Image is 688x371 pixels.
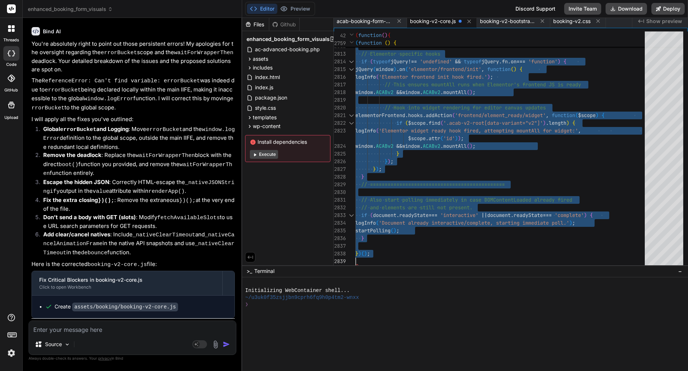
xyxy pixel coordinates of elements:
[43,28,61,35] h6: Bind AI
[558,58,561,65] span: )
[32,96,233,111] code: errorBucket
[334,89,346,96] div: 2818
[578,112,596,119] span: $scope
[408,135,426,142] span: $scope
[408,58,417,65] span: !==
[334,181,346,188] div: 2829
[98,356,111,360] span: privacy
[32,115,235,124] p: I will apply all the fixes you've outlined:
[43,151,101,158] strong: Remove the deadlock
[420,143,423,149] span: .
[426,135,429,142] span: .
[254,73,281,82] span: index.html
[546,112,549,119] span: ,
[440,212,478,218] span: 'interactive'
[37,151,235,178] li: : Replace the block with the direct function you provided, and remove the function entirely.
[358,32,382,38] span: function
[148,188,185,195] code: renderApp()
[37,213,235,231] li: : Modify to use URL search parameters for GET requests.
[355,66,373,72] span: jQuery
[55,303,178,311] div: Create
[355,89,373,95] span: window
[211,340,220,349] img: attachment
[355,227,391,234] span: startPolling
[429,120,440,126] span: find
[440,89,443,95] span: .
[443,89,467,95] span: mountAll
[499,58,502,65] span: .
[470,143,473,149] span: )
[429,135,440,142] span: attr
[426,112,452,119] span: addAction
[334,73,346,81] div: 2816
[37,178,235,196] li: : Correctly HTML-escape the output in the attribute within .
[376,166,379,172] span: )
[376,220,379,226] span: (
[396,212,399,218] span: .
[514,66,517,72] span: )
[361,196,508,203] span: // Also start polling immediately in case DOMConte
[487,74,490,80] span: )
[596,112,599,119] span: )
[376,127,379,134] span: (
[461,135,464,142] span: ;
[361,181,505,188] span: // ==============================================
[245,287,349,294] span: Initializing WebContainer shell...
[39,284,215,290] div: Click to open Workbench
[334,65,346,73] div: 2815
[43,179,109,185] strong: Escape the hidden JSON
[543,120,546,126] span: )
[388,40,391,46] span: )
[247,4,277,14] button: Editor
[28,5,113,13] span: enhanced_booking_form_visuals
[364,250,367,257] span: )
[253,55,268,63] span: assets
[396,143,402,149] span: &&
[254,93,288,102] span: package.json
[334,127,346,135] div: 2823
[405,66,408,72] span: (
[511,58,517,65] span: on
[254,267,274,275] span: Terminal
[347,58,356,65] div: Click to collapse the range.
[376,74,379,80] span: (
[458,135,461,142] span: )
[423,89,440,95] span: ACABv2
[399,212,429,218] span: readyState
[393,227,396,234] span: )
[379,220,525,226] span: 'Document already interactive/complete, starting i
[388,158,391,165] span: )
[337,18,392,25] span: acab-booking-form-widget.php
[646,18,682,25] span: Show preview
[370,58,373,65] span: (
[376,89,393,95] span: ACABv2
[245,294,359,301] span: ~/u3uk0f35zsjjbn9cprh6fq9h0p4tm2-wnxx
[429,212,437,218] span: ===
[361,173,364,180] span: }
[334,165,346,173] div: 2827
[136,153,195,159] code: waitForWrapperThen
[334,219,346,227] div: 2834
[358,250,361,257] span: )
[602,112,604,119] span: {
[651,3,685,15] button: Deploy
[334,158,346,165] div: 2826
[179,198,196,204] code: })();
[254,45,321,54] span: ac-advanced-booking.php
[334,112,346,119] div: 2821
[440,120,443,126] span: (
[531,104,546,111] span: dates
[525,220,569,226] span: mmediate poll.'
[420,89,423,95] span: .
[443,143,467,149] span: mountAll
[531,81,581,88] span: ntend JS is ready
[455,135,458,142] span: )
[32,40,235,74] p: You're absolutely right to point out those persistent errors! My apologies for the oversight rega...
[528,58,558,65] span: 'function'
[253,64,273,71] span: includes
[511,3,560,15] div: Discord Support
[549,120,566,126] span: length
[361,235,364,241] span: }
[37,196,235,213] li: : Remove the extraneous at the very end of the file.
[334,250,346,258] div: 2838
